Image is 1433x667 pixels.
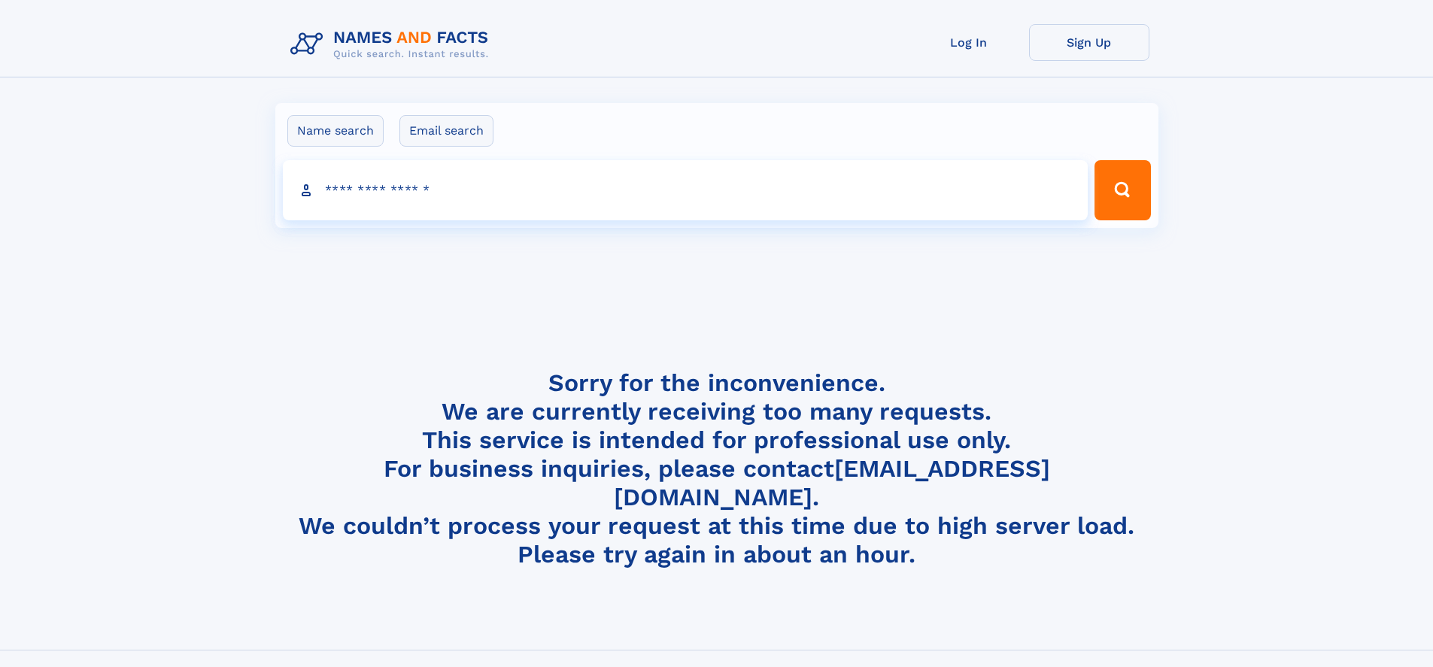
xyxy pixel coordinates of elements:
[1094,160,1150,220] button: Search Button
[614,454,1050,511] a: [EMAIL_ADDRESS][DOMAIN_NAME]
[287,115,384,147] label: Name search
[284,24,501,65] img: Logo Names and Facts
[909,24,1029,61] a: Log In
[399,115,493,147] label: Email search
[283,160,1088,220] input: search input
[284,368,1149,569] h4: Sorry for the inconvenience. We are currently receiving too many requests. This service is intend...
[1029,24,1149,61] a: Sign Up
